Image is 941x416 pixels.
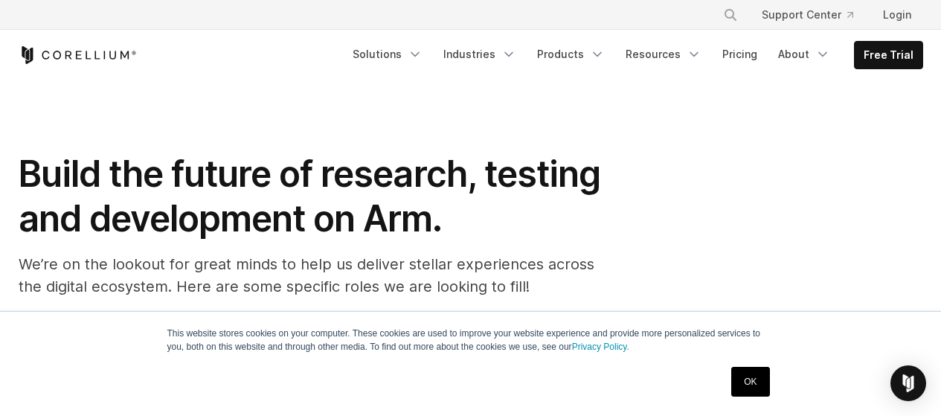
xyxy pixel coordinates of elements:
[713,41,766,68] a: Pricing
[344,41,431,68] a: Solutions
[19,152,614,241] h1: Build the future of research, testing and development on Arm.
[344,41,923,69] div: Navigation Menu
[167,327,774,353] p: This website stores cookies on your computer. These cookies are used to improve your website expe...
[750,1,865,28] a: Support Center
[528,41,614,68] a: Products
[890,365,926,401] div: Open Intercom Messenger
[731,367,769,397] a: OK
[617,41,710,68] a: Resources
[19,253,614,298] p: We’re on the lookout for great minds to help us deliver stellar experiences across the digital ec...
[769,41,839,68] a: About
[855,42,922,68] a: Free Trial
[705,1,923,28] div: Navigation Menu
[572,342,629,352] a: Privacy Policy.
[19,46,137,64] a: Corellium Home
[871,1,923,28] a: Login
[434,41,525,68] a: Industries
[717,1,744,28] button: Search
